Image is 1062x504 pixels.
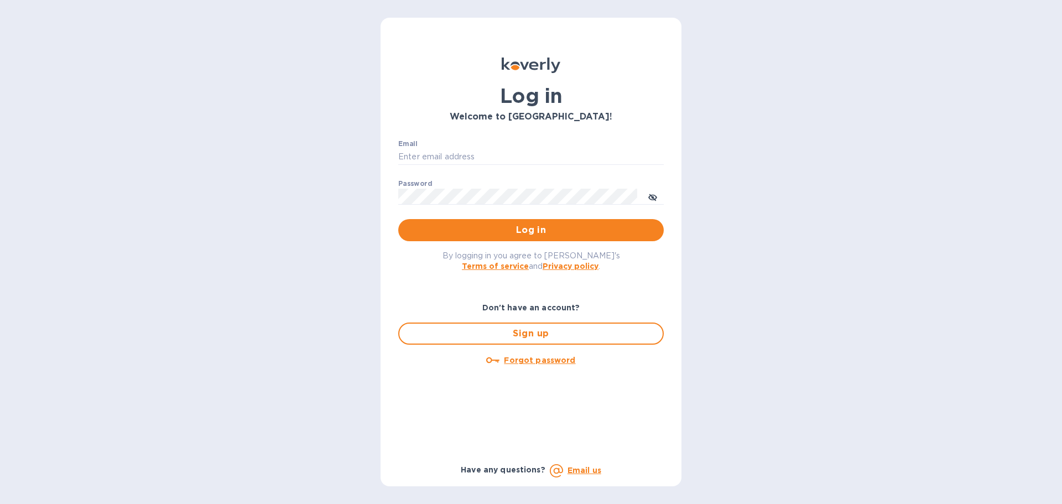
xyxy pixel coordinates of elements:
[461,465,545,474] b: Have any questions?
[502,58,560,73] img: Koverly
[462,262,529,271] a: Terms of service
[568,466,601,475] a: Email us
[442,251,620,271] span: By logging in you agree to [PERSON_NAME]'s and .
[543,262,598,271] a: Privacy policy
[642,185,664,207] button: toggle password visibility
[398,323,664,345] button: Sign up
[408,327,654,340] span: Sign up
[398,219,664,241] button: Log in
[482,303,580,312] b: Don't have an account?
[504,356,575,365] u: Forgot password
[398,84,664,107] h1: Log in
[398,149,664,165] input: Enter email address
[398,141,418,147] label: Email
[407,224,655,237] span: Log in
[398,112,664,122] h3: Welcome to [GEOGRAPHIC_DATA]!
[398,180,432,187] label: Password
